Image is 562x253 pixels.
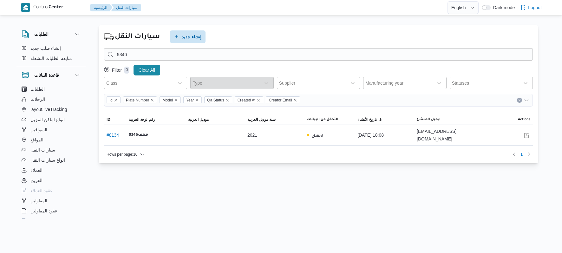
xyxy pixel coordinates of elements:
span: Plate Number [123,96,157,103]
span: تاريخ الأنشاء; Sorted in descending order [357,117,377,122]
span: Qa Status [204,96,232,103]
p: 0 [124,67,129,74]
button: Page 1 of 1 [518,151,525,158]
span: إنشاء جديد [182,33,201,41]
div: Supplier [279,81,295,86]
span: متابعة الطلبات النشطة [30,55,72,62]
span: Year [186,97,194,104]
span: Actions [518,117,530,122]
span: Year [183,96,202,103]
button: سيارات النقل [111,4,141,11]
span: Plate Number [126,97,149,104]
button: عقود العملاء [19,185,84,196]
div: Class [106,81,117,86]
button: Remove Creator Email from selection in this group [293,98,297,102]
button: Remove Model from selection in this group [174,98,178,102]
button: سيارات النقل [19,145,84,155]
button: رقم لوحة العربية [126,114,186,125]
b: قهف9346 [129,131,148,139]
svg: Sorted in descending order [378,117,383,122]
span: المواقع [30,136,43,144]
button: المواقع [19,135,84,145]
button: Rows per page:10 [104,151,147,158]
button: انواع اماكن التنزيل [19,114,84,125]
span: ID [107,117,110,122]
b: Center [49,5,63,10]
span: Id [107,96,121,103]
span: انواع اماكن التنزيل [30,116,65,123]
span: Created At [238,97,256,104]
span: سيارات النقل [30,146,55,154]
button: الطلبات [22,30,81,38]
span: سنة موديل العربية [247,117,276,122]
span: [DATE] 18:08 [357,131,384,139]
span: Model [160,96,181,103]
button: Open list of options [524,98,529,103]
button: Remove Qa Status from selection in this group [225,98,229,102]
span: اجهزة التليفون [30,217,57,225]
span: layout.liveTracking [30,106,67,113]
span: Creator Email [269,97,292,104]
span: Created At [235,96,264,103]
button: Previous page [510,151,518,158]
input: Search... [104,48,533,61]
p: Filter [112,68,122,73]
span: [EMAIL_ADDRESS][DOMAIN_NAME] [417,127,471,143]
span: ايميل المنشئ [417,117,441,122]
button: سنة موديل العربية [245,114,304,125]
button: انواع سيارات النقل [19,155,84,165]
span: عقود المقاولين [30,207,57,215]
button: اجهزة التليفون [19,216,84,226]
span: Qa Status [207,97,224,104]
button: قاعدة البيانات [22,71,81,79]
button: إنشاء طلب جديد [19,43,84,53]
button: السواقين [19,125,84,135]
p: تحقيق [312,131,323,139]
span: التحقق من البيانات [307,117,338,122]
button: تاريخ الأنشاءSorted in descending order [355,114,414,125]
button: Clear All [134,65,160,75]
button: Remove Year from selection in this group [195,98,199,102]
span: Logout [528,4,542,11]
button: Clear input [517,98,522,103]
button: موديل العربية [186,114,245,125]
span: المقاولين [30,197,47,204]
button: layout.liveTracking [19,104,84,114]
button: Remove Plate Number from selection in this group [150,98,154,102]
span: Creator Email [266,96,300,103]
button: الرئيسيه [90,4,112,11]
span: رقم لوحة العربية [129,117,155,122]
h3: قاعدة البيانات [34,71,59,79]
h3: الطلبات [34,30,49,38]
button: #8134 [107,133,119,138]
span: Rows per page : 10 [107,151,137,158]
span: انواع سيارات النقل [30,156,65,164]
span: العملاء [30,166,42,174]
span: عقود العملاء [30,187,53,194]
button: Remove Created At from selection in this group [257,98,260,102]
button: Logout [518,1,544,14]
button: متابعة الطلبات النشطة [19,53,84,63]
span: السواقين [30,126,47,133]
img: X8yXhbKr1z7QwAAAABJRU5ErkJggg== [21,3,30,12]
span: موديل العربية [188,117,209,122]
span: Dark mode [491,5,515,10]
span: 2021 [247,131,257,139]
div: Manufacturing year [365,81,403,86]
span: الرحلات [30,95,45,103]
div: الطلبات [16,43,86,66]
span: الفروع [30,177,42,184]
button: العملاء [19,165,84,175]
span: 1 [520,151,523,158]
button: عقود المقاولين [19,206,84,216]
button: المقاولين [19,196,84,206]
button: ID [104,114,126,125]
span: الطلبات [30,85,45,93]
button: إنشاء جديد [170,30,206,43]
button: Remove Id from selection in this group [114,98,118,102]
button: الطلبات [19,84,84,94]
button: Next page [525,151,533,158]
button: الفروع [19,175,84,185]
div: قاعدة البيانات [16,84,86,221]
h2: سيارات النقل [115,31,160,42]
